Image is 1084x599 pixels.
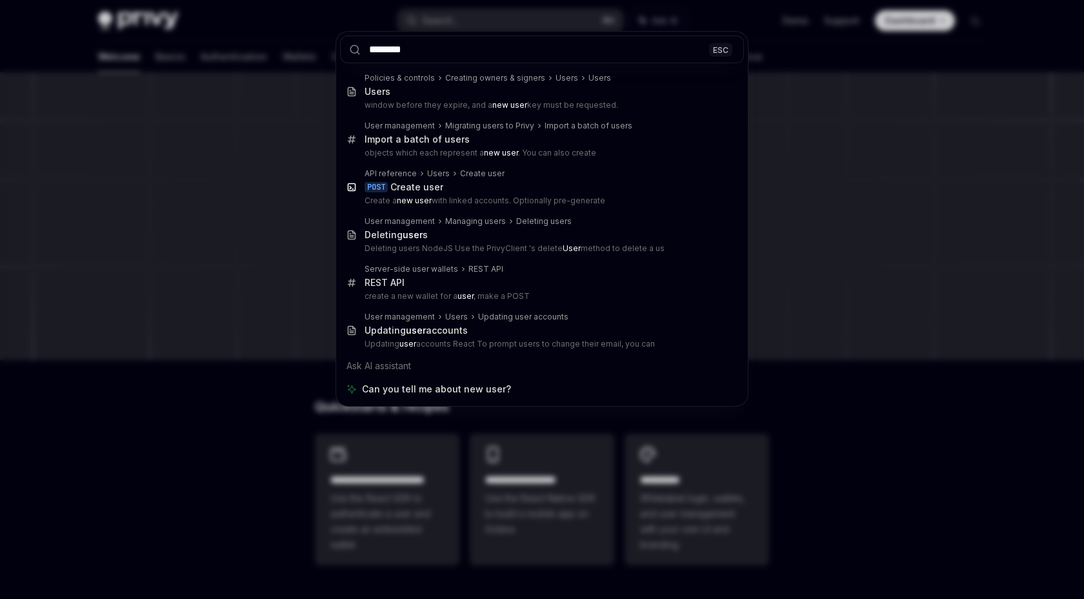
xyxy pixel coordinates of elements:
[492,100,527,110] b: new user
[365,339,717,349] p: Updating accounts React To prompt users to change their email, you can
[427,168,450,179] div: Users
[365,277,405,289] div: REST API
[390,181,443,193] div: Create user
[709,43,732,56] div: ESC
[445,73,545,83] div: Creating owners & signers
[588,73,611,83] div: Users
[445,312,468,322] div: Users
[484,148,518,157] b: new user
[365,121,435,131] div: User management
[397,196,432,205] b: new user
[365,100,717,110] p: window before they expire, and a key must be requested.
[365,148,717,158] p: objects which each represent a . You can also create
[340,354,744,378] div: Ask AI assistant
[516,216,572,227] div: Deleting users
[445,216,506,227] div: Managing users
[365,134,470,145] div: Import a batch of users
[406,325,426,336] b: user
[365,325,468,336] div: Updating accounts
[365,243,717,254] p: Deleting users NodeJS Use the PrivyClient 's delete method to delete a us
[365,264,458,274] div: Server-side user wallets
[365,168,417,179] div: API reference
[563,243,581,253] b: User
[399,339,416,349] b: user
[478,312,568,322] div: Updating user accounts
[460,168,505,179] div: Create user
[365,216,435,227] div: User management
[365,196,717,206] p: Create a with linked accounts. Optionally pre-generate
[365,182,388,192] div: POST
[445,121,534,131] div: Migrating users to Privy
[365,86,390,97] div: Users
[468,264,503,274] div: REST API
[362,383,511,396] span: Can you tell me about new user?
[403,229,423,240] b: user
[556,73,578,83] div: Users
[365,291,717,301] p: create a new wallet for a , make a POST
[457,291,474,301] b: user
[365,312,435,322] div: User management
[365,229,428,241] div: Deleting s
[545,121,632,131] div: Import a batch of users
[365,73,435,83] div: Policies & controls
